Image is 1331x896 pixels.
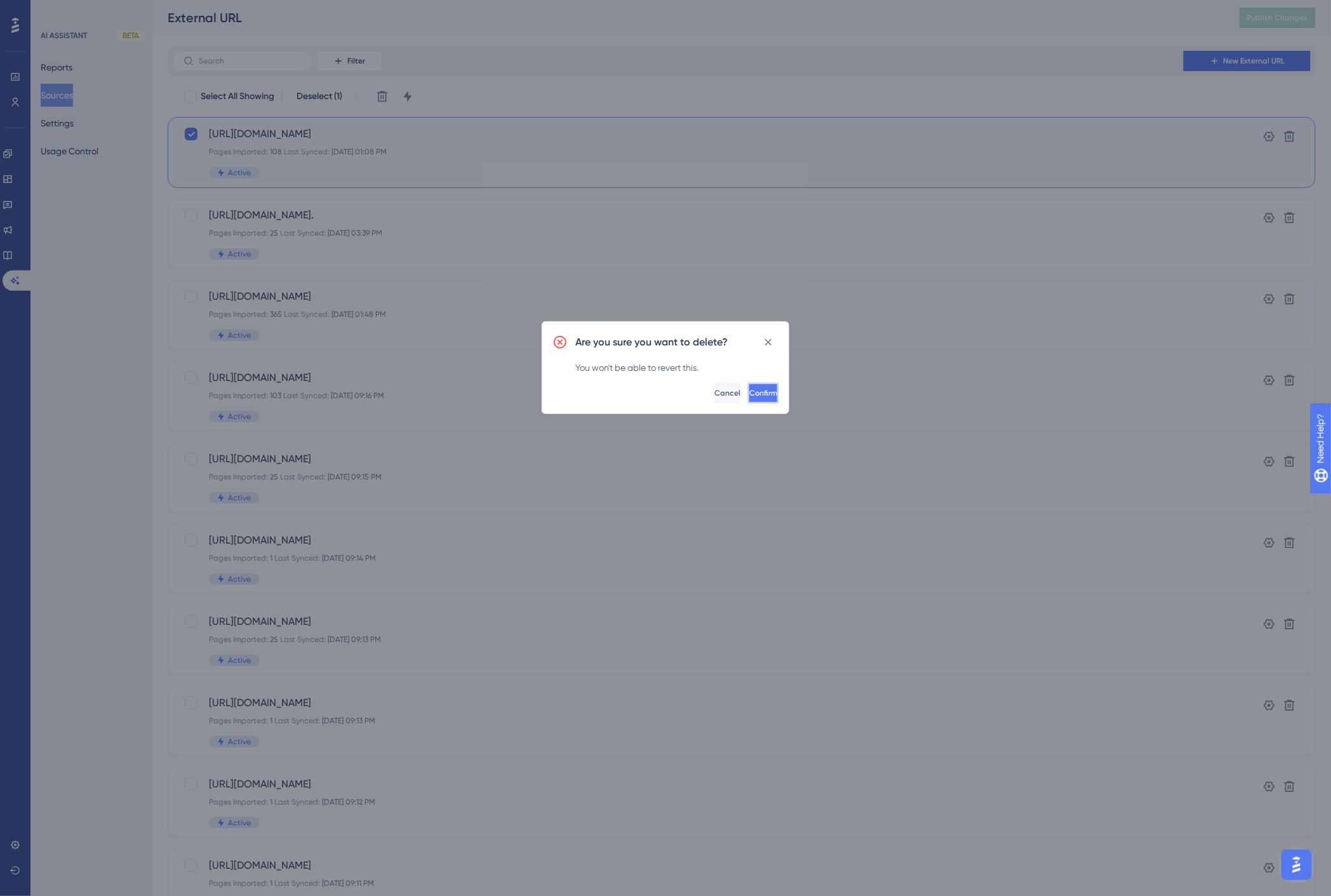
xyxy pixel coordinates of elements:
h2: Are you sure you want to delete? [575,335,728,350]
span: Cancel [714,388,740,398]
span: Need Help? [30,3,79,18]
div: You won't be able to revert this. [575,360,779,375]
iframe: UserGuiding AI Assistant Launcher [1278,846,1316,884]
span: Confirm [749,388,777,398]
